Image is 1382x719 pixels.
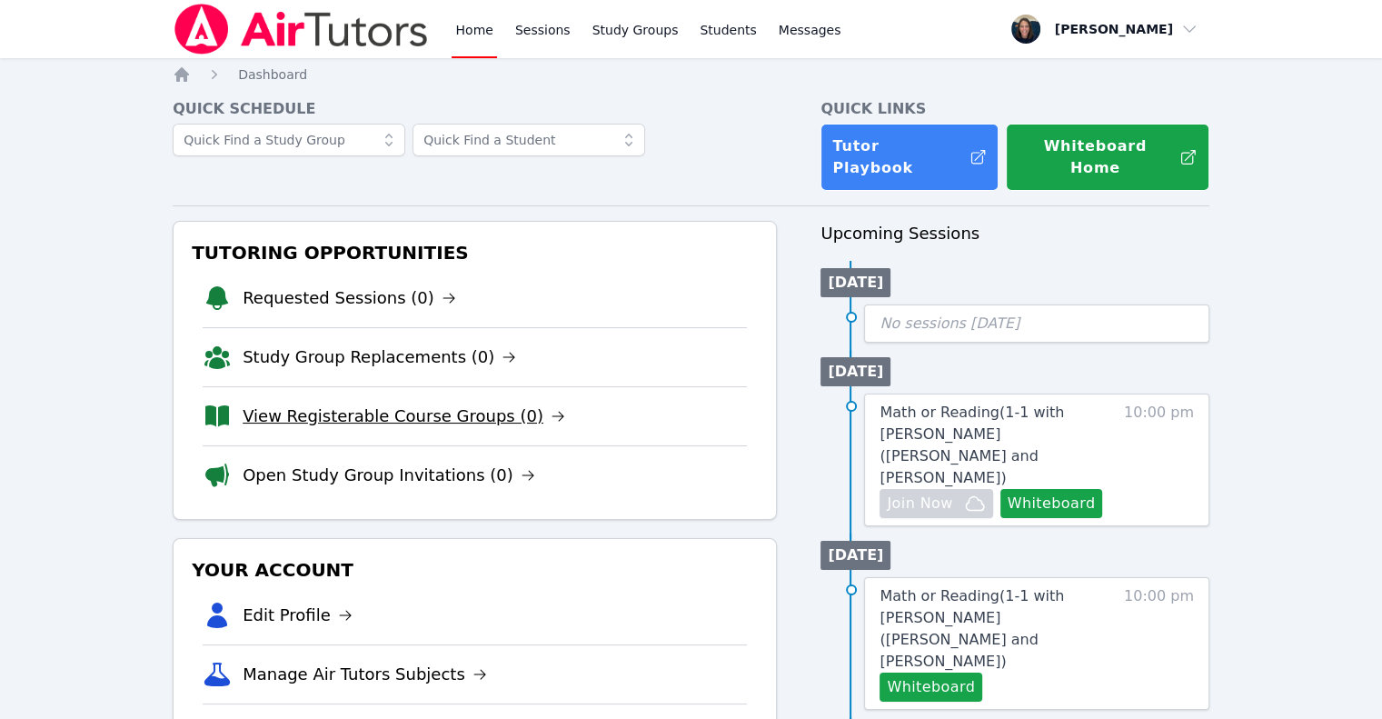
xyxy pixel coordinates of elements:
[243,463,535,488] a: Open Study Group Invitations (0)
[173,4,430,55] img: Air Tutors
[880,587,1064,670] span: Math or Reading ( 1-1 with [PERSON_NAME] ([PERSON_NAME] and [PERSON_NAME] )
[820,357,890,386] li: [DATE]
[820,221,1209,246] h3: Upcoming Sessions
[238,65,307,84] a: Dashboard
[1006,124,1209,191] button: Whiteboard Home
[880,585,1115,673] a: Math or Reading(1-1 with [PERSON_NAME] ([PERSON_NAME] and [PERSON_NAME])
[820,268,890,297] li: [DATE]
[820,98,1209,120] h4: Quick Links
[880,315,1019,332] span: No sessions [DATE]
[880,489,992,518] button: Join Now
[243,285,456,311] a: Requested Sessions (0)
[188,236,761,269] h3: Tutoring Opportunities
[880,673,982,702] button: Whiteboard
[820,541,890,570] li: [DATE]
[1124,585,1194,702] span: 10:00 pm
[779,21,841,39] span: Messages
[880,404,1064,486] span: Math or Reading ( 1-1 with [PERSON_NAME] ([PERSON_NAME] and [PERSON_NAME] )
[243,345,516,370] a: Study Group Replacements (0)
[1124,402,1194,518] span: 10:00 pm
[243,662,487,687] a: Manage Air Tutors Subjects
[173,124,405,156] input: Quick Find a Study Group
[243,603,353,628] a: Edit Profile
[243,404,565,429] a: View Registerable Course Groups (0)
[820,124,999,191] a: Tutor Playbook
[880,402,1115,489] a: Math or Reading(1-1 with [PERSON_NAME] ([PERSON_NAME] and [PERSON_NAME])
[173,98,777,120] h4: Quick Schedule
[188,554,761,586] h3: Your Account
[413,124,645,156] input: Quick Find a Student
[173,65,1209,84] nav: Breadcrumb
[1000,489,1103,518] button: Whiteboard
[238,67,307,82] span: Dashboard
[887,493,952,514] span: Join Now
